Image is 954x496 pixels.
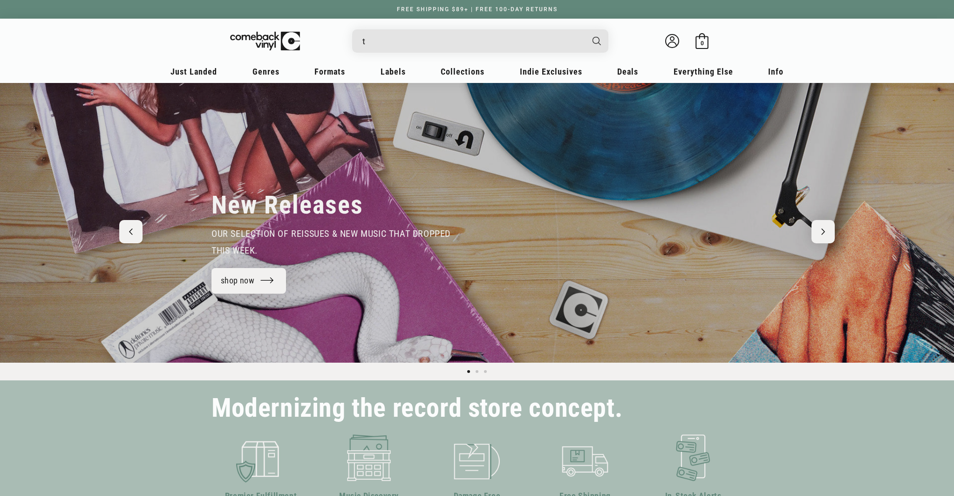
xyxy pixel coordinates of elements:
button: Search [585,29,610,53]
span: Genres [252,67,279,76]
span: Everything Else [674,67,733,76]
span: Labels [381,67,406,76]
span: Just Landed [170,67,217,76]
span: Indie Exclusives [520,67,582,76]
h2: Modernizing the record store concept. [211,397,622,419]
h2: New Releases [211,190,363,220]
button: Next slide [811,220,835,243]
span: Formats [314,67,345,76]
span: Collections [441,67,484,76]
button: Load slide 3 of 3 [481,367,490,376]
input: search [362,32,583,51]
a: FREE SHIPPING $89+ | FREE 100-DAY RETURNS [388,6,567,13]
span: Info [768,67,784,76]
span: Deals [617,67,638,76]
span: 0 [701,40,704,47]
div: Search [352,29,608,53]
a: shop now [211,268,286,294]
button: Previous slide [119,220,143,243]
button: Load slide 2 of 3 [473,367,481,376]
span: our selection of reissues & new music that dropped this week. [211,228,450,256]
button: Load slide 1 of 3 [464,367,473,376]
